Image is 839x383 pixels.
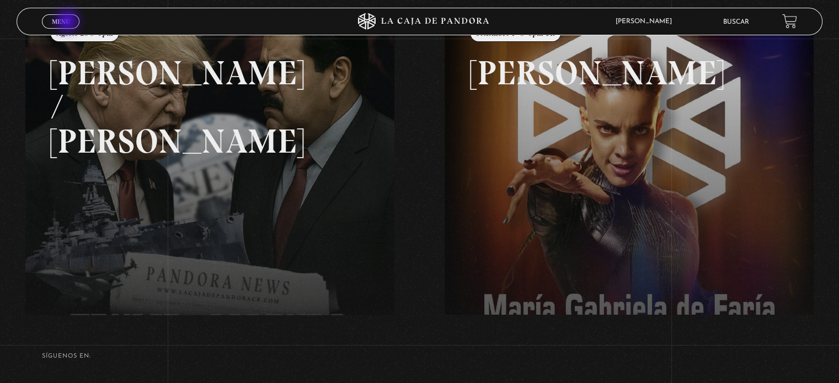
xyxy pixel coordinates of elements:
span: Menu [52,18,70,25]
h4: SÍguenos en: [42,353,797,359]
span: Cerrar [48,28,74,35]
a: View your shopping cart [782,14,797,29]
span: [PERSON_NAME] [610,18,683,25]
a: Buscar [723,19,749,25]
